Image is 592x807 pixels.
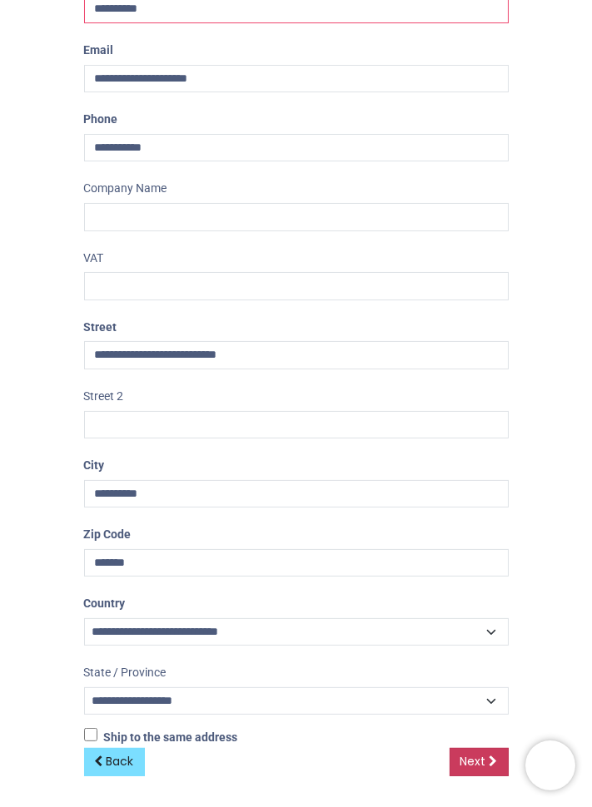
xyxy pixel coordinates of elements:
label: Phone [84,106,118,134]
label: Email [84,37,114,65]
label: Zip Code [84,521,132,549]
label: Country [84,590,126,618]
label: Street 2 [84,383,124,411]
span: Back [107,753,134,770]
span: Next [460,753,486,770]
label: Ship to the same address [84,728,238,746]
input: Ship to the same address [84,728,97,741]
label: State / Province [84,659,167,687]
label: Street [84,314,117,342]
a: Back [84,748,145,776]
label: VAT [84,245,104,273]
iframe: Brevo live chat [525,740,575,790]
a: Next [450,748,509,776]
label: Company Name [84,175,167,203]
label: City [84,452,105,480]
